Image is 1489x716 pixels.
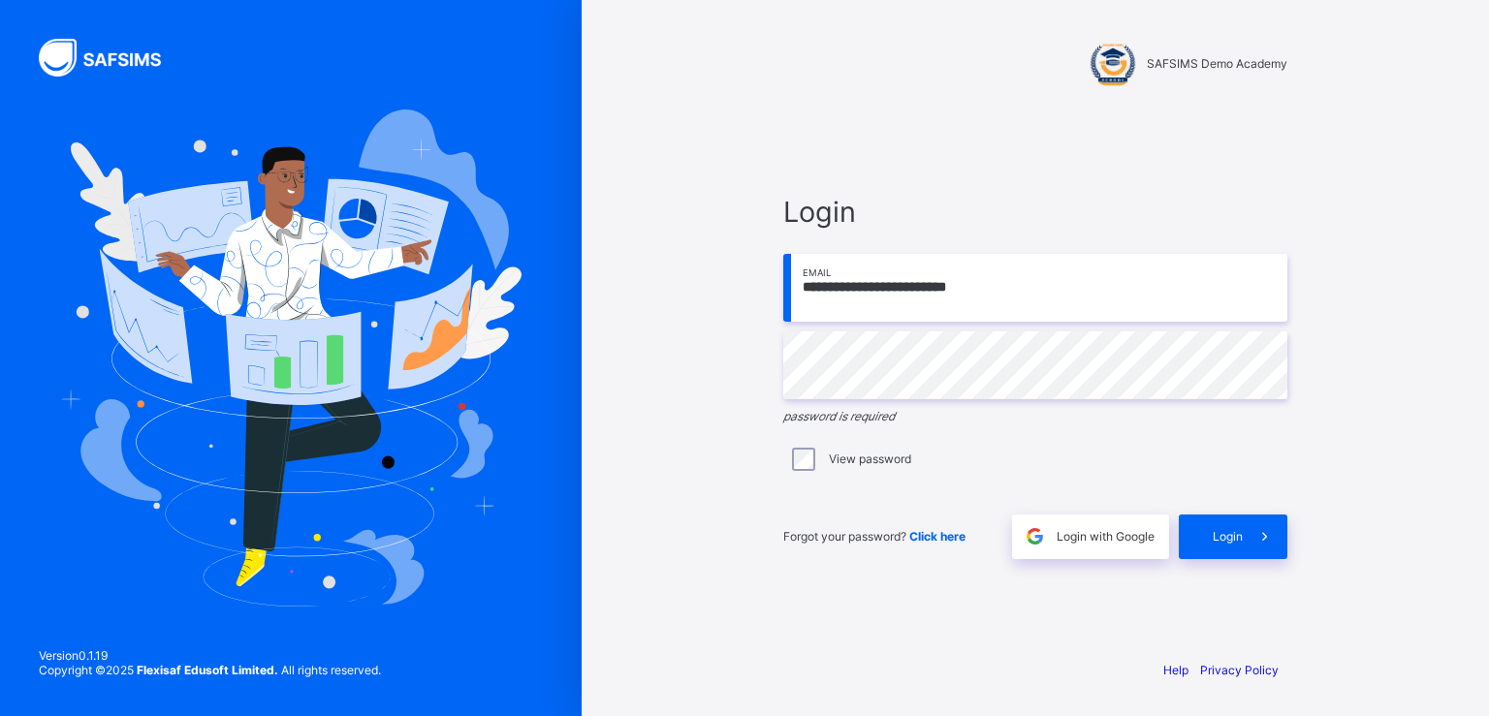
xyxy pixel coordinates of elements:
[60,109,522,606] img: Hero Image
[137,663,278,677] strong: Flexisaf Edusoft Limited.
[1024,525,1046,547] img: google.396cfc9801f0270233282035f929180a.svg
[829,451,911,466] label: View password
[1057,529,1155,544] span: Login with Google
[1147,56,1287,71] span: SAFSIMS Demo Academy
[1163,663,1188,677] a: Help
[39,39,184,77] img: SAFSIMS Logo
[1200,663,1279,677] a: Privacy Policy
[1213,529,1243,544] span: Login
[39,648,381,663] span: Version 0.1.19
[783,195,1287,229] span: Login
[39,663,381,677] span: Copyright © 2025 All rights reserved.
[783,409,895,423] em: password is required
[783,529,966,544] span: Forgot your password?
[909,529,966,544] a: Click here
